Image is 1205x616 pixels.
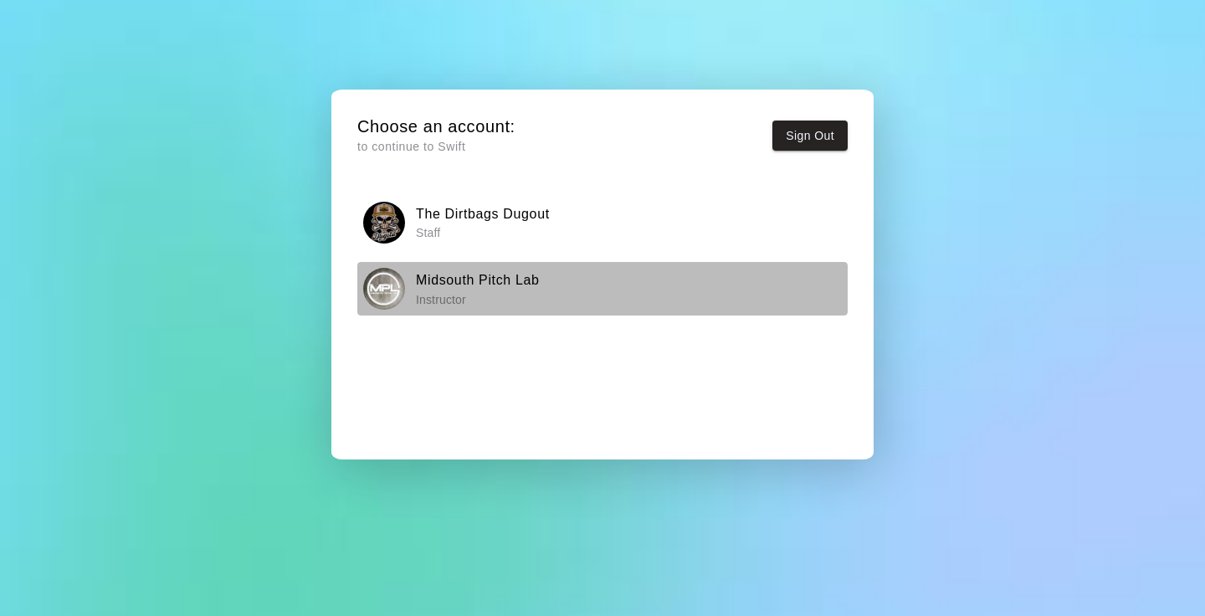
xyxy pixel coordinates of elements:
button: Midsouth Pitch LabMidsouth Pitch Lab Instructor [357,262,848,315]
h6: The Dirtbags Dugout [416,203,550,225]
p: Instructor [416,291,540,308]
button: Sign Out [772,121,848,151]
h6: Midsouth Pitch Lab [416,269,540,291]
p: to continue to Swift [357,138,515,156]
img: The Dirtbags Dugout [363,202,405,244]
img: Midsouth Pitch Lab [363,268,405,310]
button: The Dirtbags DugoutThe Dirtbags Dugout Staff [357,196,848,249]
p: Staff [416,224,550,241]
h5: Choose an account: [357,116,515,138]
